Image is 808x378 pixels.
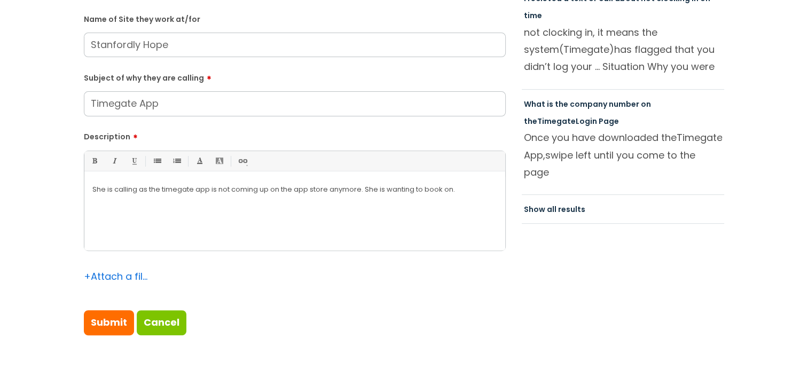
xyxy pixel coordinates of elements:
a: Back Color [213,154,226,168]
p: She is calling as the timegate app is not coming up on the app store anymore. She is wanting to b... [92,185,497,194]
p: Once you have downloaded the swipe left until you come to the page [524,129,723,180]
a: Show all results [524,204,585,215]
span: Timegate [537,116,576,127]
label: Name of Site they work at/for [84,13,506,24]
label: Subject of why they are calling [84,70,506,83]
span: App, [524,148,545,162]
label: Description [84,129,506,141]
input: Submit [84,310,134,335]
a: Bold (Ctrl-B) [88,154,101,168]
a: Underline(Ctrl-U) [127,154,140,168]
div: Attach a file [84,268,148,285]
a: Italic (Ctrl-I) [107,154,121,168]
span: Timegate [677,131,723,144]
a: Cancel [137,310,186,335]
a: • Unordered List (Ctrl-Shift-7) [150,154,163,168]
a: 1. Ordered List (Ctrl-Shift-8) [170,154,183,168]
span: (Timegate) [559,43,614,56]
a: What is the company number on theTimegateLogin Page [524,99,651,127]
a: Font Color [193,154,206,168]
a: Link [236,154,249,168]
p: not clocking in, it means the system has flagged that you didn’t log your ... Situation Why you w... [524,24,723,75]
